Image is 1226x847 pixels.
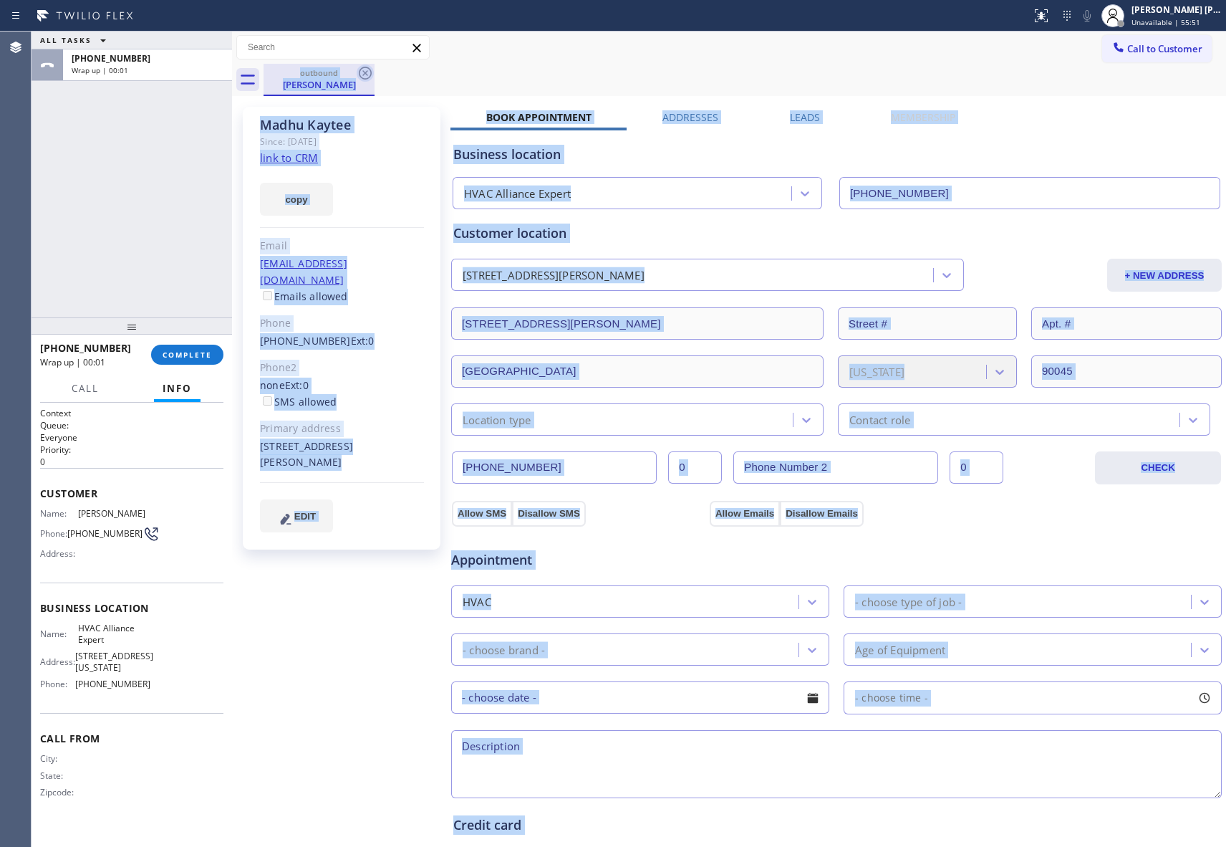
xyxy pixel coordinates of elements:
span: Appointment [451,550,706,570]
label: Book Appointment [486,110,592,124]
span: Unavailable | 55:51 [1131,17,1200,27]
span: Call From [40,732,223,745]
span: [PHONE_NUMBER] [72,52,150,64]
span: Address: [40,548,78,559]
button: ALL TASKS [32,32,120,49]
span: [PHONE_NUMBER] [67,528,143,539]
button: Allow SMS [452,501,512,527]
div: Since: [DATE] [260,133,424,150]
div: outbound [265,67,373,78]
div: [PERSON_NAME] [265,78,373,91]
input: Street # [838,307,1017,340]
a: [EMAIL_ADDRESS][DOMAIN_NAME] [260,257,347,287]
div: [PERSON_NAME] [PERSON_NAME] [1131,4,1222,16]
span: - choose time - [855,691,928,704]
span: Ext: 0 [285,378,309,392]
span: Zipcode: [40,787,78,798]
input: - choose date - [451,681,829,714]
button: Allow Emails [710,501,780,527]
div: Phone [260,315,424,332]
span: [PHONE_NUMBER] [40,341,131,355]
label: Emails allowed [260,289,348,303]
div: Credit card [453,815,1220,835]
input: Phone Number [839,177,1220,209]
div: - choose brand - [463,641,545,658]
input: ZIP [1031,355,1222,388]
label: Membership [891,110,955,124]
div: Email [260,238,424,254]
span: Wrap up | 00:01 [40,356,105,368]
div: Contact role [849,411,910,428]
input: Ext. [668,451,722,484]
span: State: [40,770,78,781]
input: Search [237,36,429,59]
span: ALL TASKS [40,35,92,45]
span: COMPLETE [163,350,212,360]
h1: Context [40,407,223,419]
label: SMS allowed [260,395,337,408]
input: Phone Number 2 [733,451,938,484]
span: [STREET_ADDRESS][US_STATE] [75,651,153,673]
input: City [451,355,824,388]
input: Ext. 2 [950,451,1003,484]
button: + NEW ADDRESS [1107,259,1222,292]
span: Phone: [40,679,75,689]
div: Business location [453,145,1220,164]
span: Wrap up | 00:01 [72,65,128,75]
button: copy [260,183,333,216]
div: HVAC Alliance Expert [464,186,571,202]
button: EDIT [260,499,333,532]
div: Age of Equipment [855,641,945,658]
h2: Queue: [40,419,223,431]
span: Call to Customer [1127,42,1202,55]
button: Info [154,375,201,403]
div: Madhu Kaytee [265,64,373,95]
button: COMPLETE [151,345,223,365]
span: Name: [40,508,78,519]
a: [PHONE_NUMBER] [260,334,351,348]
span: [PERSON_NAME] [78,508,150,519]
input: Emails allowed [263,291,272,300]
div: Primary address [260,421,424,437]
label: Leads [790,110,820,124]
span: Address: [40,656,75,667]
span: Business location [40,601,223,615]
button: Call [63,375,107,403]
div: [STREET_ADDRESS][PERSON_NAME] [260,439,424,472]
input: SMS allowed [263,396,272,406]
div: Customer location [453,224,1220,243]
input: Address [451,307,824,340]
div: [STREET_ADDRESS][PERSON_NAME] [463,267,645,284]
p: 0 [40,456,223,468]
div: Phone2 [260,360,424,376]
button: Mute [1077,6,1097,26]
p: Everyone [40,431,223,444]
button: CHECK [1095,451,1221,484]
div: Location type [463,411,531,428]
span: Ext: 0 [351,334,375,348]
span: [PHONE_NUMBER] [75,679,150,689]
span: Name: [40,628,78,639]
span: Call [72,382,99,395]
button: Call to Customer [1102,35,1212,62]
label: Addresses [662,110,718,124]
span: Phone: [40,528,67,539]
h2: Priority: [40,444,223,456]
div: none [260,378,424,411]
span: Customer [40,487,223,500]
button: Disallow SMS [512,501,586,527]
input: Apt. # [1031,307,1222,340]
div: - choose type of job - [855,593,962,610]
span: Info [163,382,192,395]
div: HVAC [463,593,491,610]
span: City: [40,753,78,764]
button: Disallow Emails [780,501,864,527]
span: HVAC Alliance Expert [78,623,150,645]
a: link to CRM [260,150,318,165]
input: Phone Number [452,451,657,484]
span: EDIT [294,511,316,522]
div: Madhu Kaytee [260,117,424,133]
